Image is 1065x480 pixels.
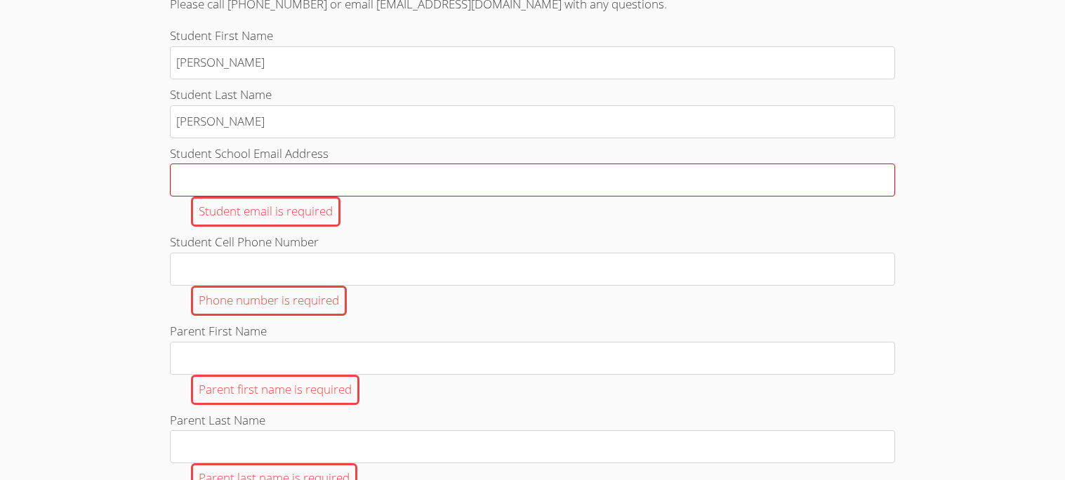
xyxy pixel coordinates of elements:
[170,86,272,102] span: Student Last Name
[170,323,267,339] span: Parent First Name
[170,105,894,138] input: Student Last Name
[191,286,347,316] div: Phone number is required
[170,164,894,196] input: Student School Email AddressStudent email is required
[170,253,894,286] input: Student Cell Phone NumberPhone number is required
[170,46,894,79] input: Student First Name
[191,196,340,227] div: Student email is required
[191,375,359,405] div: Parent first name is required
[170,234,319,250] span: Student Cell Phone Number
[170,145,329,161] span: Student School Email Address
[170,27,273,44] span: Student First Name
[170,430,894,463] input: Parent Last NameParent last name is required
[170,342,894,375] input: Parent First NameParent first name is required
[170,412,265,428] span: Parent Last Name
